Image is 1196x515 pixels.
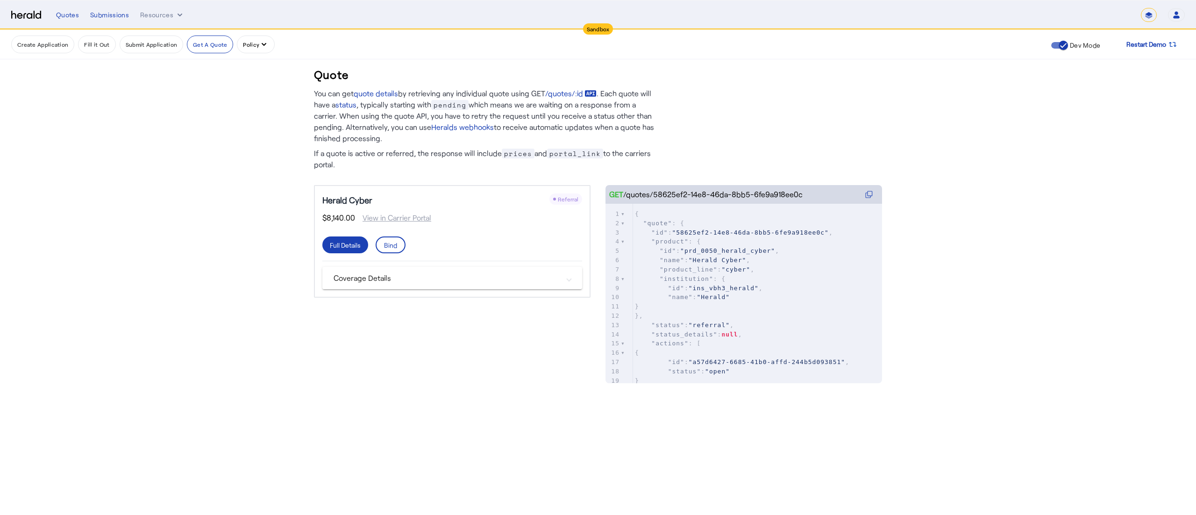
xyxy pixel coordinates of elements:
div: 14 [605,330,621,339]
div: 6 [605,256,621,265]
mat-expansion-panel-header: Coverage Details [322,267,582,289]
div: 19 [605,376,621,386]
span: portal_link [547,149,603,158]
span: "referral" [689,322,730,329]
div: Quotes [56,10,79,20]
span: GET [609,189,623,200]
span: Referral [558,196,578,202]
button: Restart Demo [1119,36,1185,53]
img: Herald Logo [11,11,41,20]
button: Resources dropdown menu [140,10,185,20]
span: "Herald" [697,293,730,300]
div: Full Details [330,240,361,250]
a: quote details [354,88,398,99]
span: : , [635,266,755,273]
span: "id" [651,229,668,236]
a: Heralds webhooks [431,122,494,133]
mat-panel-title: Coverage Details [334,272,560,284]
span: } [635,303,639,310]
div: 5 [605,246,621,256]
label: Dev Mode [1068,41,1100,50]
div: Bind [384,240,397,250]
div: Submissions [90,10,129,20]
span: "cyber" [721,266,750,273]
span: "status_details" [651,331,717,338]
span: : [635,293,730,300]
div: Sandbox [583,23,613,35]
span: : { [635,275,726,282]
span: "product_line" [660,266,718,273]
span: : , [635,257,750,264]
div: 15 [605,339,621,348]
span: "product" [651,238,688,245]
h5: Herald Cyber [322,193,372,207]
span: }, [635,312,643,319]
span: : , [635,322,734,329]
p: You can get by retrieving any individual quote using GET . Each quote will have a , typically sta... [314,88,655,144]
button: Get A Quote [187,36,233,53]
button: Fill it Out [78,36,115,53]
span: : { [635,238,701,245]
button: Submit Application [120,36,183,53]
div: 16 [605,348,621,358]
div: 11 [605,302,621,311]
span: { [635,210,639,217]
span: "id" [668,285,684,292]
div: 10 [605,293,621,302]
span: "Herald Cyber" [689,257,747,264]
h3: Quote [314,67,349,82]
p: If a quote is active or referred, the response will include and to the carriers portal. [314,144,655,170]
span: "ins_vbh3_herald" [689,285,759,292]
span: : , [635,331,742,338]
span: : { [635,220,684,227]
div: 17 [605,358,621,367]
span: : , [635,229,833,236]
span: null [721,331,738,338]
span: } [635,377,639,384]
span: : [635,368,730,375]
span: View in Carrier Portal [355,212,431,223]
span: "institution" [660,275,713,282]
span: : , [635,358,849,365]
div: 4 [605,237,621,246]
div: 3 [605,228,621,237]
button: Full Details [322,236,368,253]
div: 2 [605,219,621,228]
button: Bind [376,236,406,253]
span: : , [635,285,763,292]
div: 9 [605,284,621,293]
div: 13 [605,321,621,330]
span: "status" [651,322,684,329]
span: "id" [668,358,684,365]
span: "name" [668,293,693,300]
span: : [ [635,340,701,347]
button: Create Application [11,36,74,53]
div: 1 [605,209,621,219]
span: "open" [705,368,730,375]
span: "name" [660,257,684,264]
span: "actions" [651,340,688,347]
span: pending [431,100,469,110]
span: "a57d6427-6685-41b0-affd-244b5d093851" [689,358,845,365]
div: /quotes/58625ef2-14e8-46da-8bb5-6fe9a918ee0c [609,189,803,200]
span: $8,140.00 [322,212,355,223]
span: Restart Demo [1126,39,1166,50]
span: : , [635,247,779,254]
div: 7 [605,265,621,274]
button: Policy [237,36,275,53]
span: "58625ef2-14e8-46da-8bb5-6fe9a918ee0c" [672,229,828,236]
span: "id" [660,247,676,254]
span: { [635,349,639,356]
span: "status" [668,368,701,375]
a: /quotes/:id [545,88,597,99]
span: prices [502,149,534,158]
div: 12 [605,311,621,321]
div: 8 [605,274,621,284]
a: status [335,99,356,110]
span: "prd_0050_herald_cyber" [680,247,775,254]
div: 18 [605,367,621,376]
span: "quote" [643,220,672,227]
